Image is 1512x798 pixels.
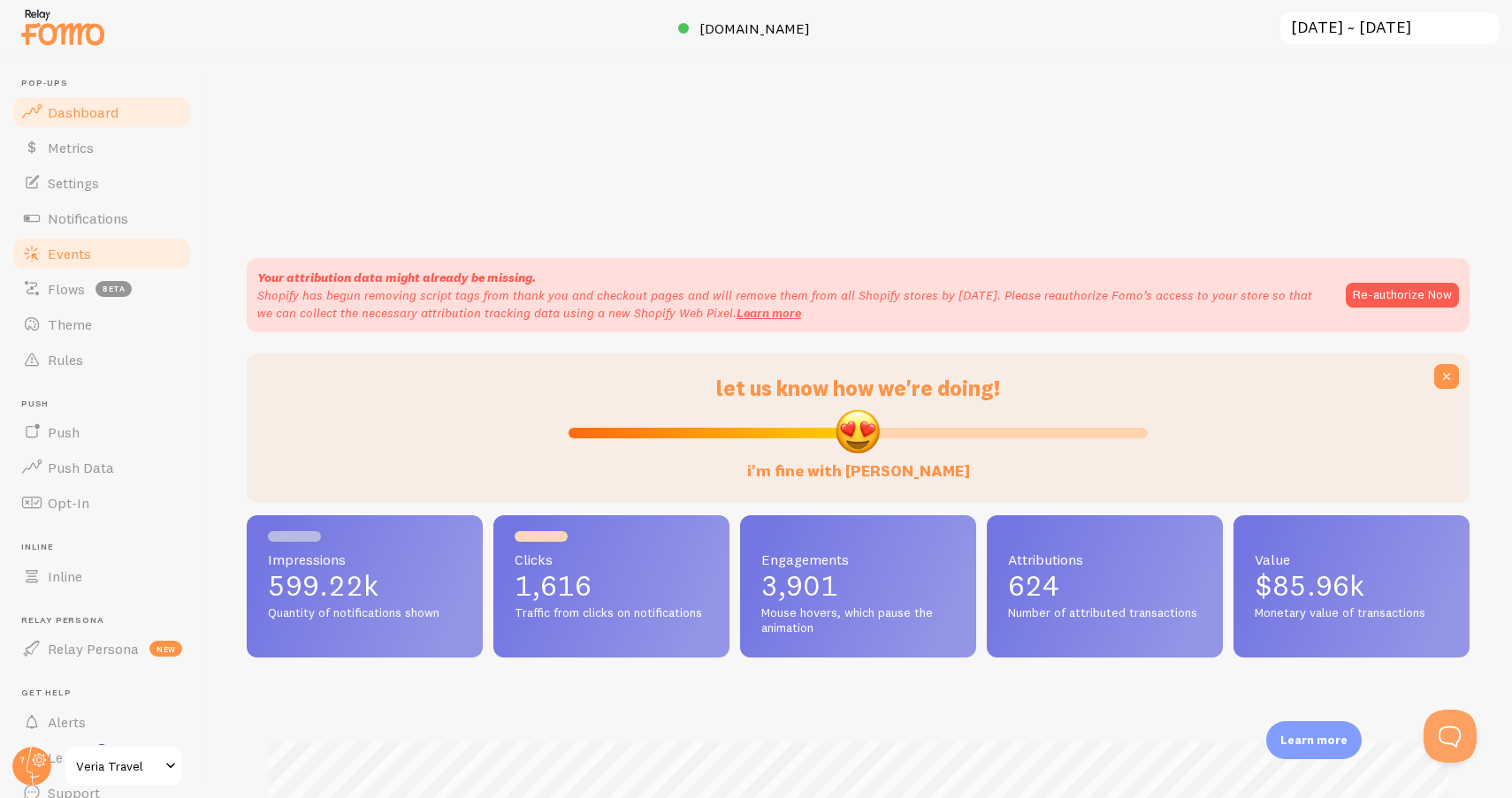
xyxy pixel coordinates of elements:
a: Opt-In [11,485,193,521]
span: $85.96k [1255,568,1364,603]
span: Settings [48,174,99,192]
img: fomo-relay-logo-orange.svg [19,4,107,49]
p: Shopify has begun removing script tags from thank you and checkout pages and will remove them fro... [257,286,1328,322]
p: 599.22k [268,572,462,600]
span: Metrics [48,139,94,156]
a: Learn [11,740,193,775]
button: Re-authorize Now [1346,283,1459,308]
a: Notifications [11,201,193,236]
span: Attributions [1008,552,1202,566]
span: Push [21,399,193,410]
span: Get Help [21,688,193,699]
a: Metrics [11,130,193,165]
p: Learn more [1280,732,1348,749]
div: Learn more [1266,721,1362,759]
a: Settings [11,165,193,201]
a: Theme [11,307,193,342]
p: 624 [1008,572,1202,600]
span: Quantity of notifications shown [268,605,462,621]
span: Inline [21,542,193,553]
span: Notifications [48,209,128,227]
span: Push [48,423,80,441]
img: emoji.png [834,407,882,455]
span: beta [95,281,132,297]
a: Push Data [11,450,193,485]
svg: <p>Watch New Feature Tutorials!</p> [94,744,110,760]
a: Relay Persona new [11,631,193,666]
label: i'm fine with [PERSON_NAME] [747,444,970,482]
span: Flows [48,280,85,298]
p: 3,901 [761,572,955,600]
span: Opt-In [48,494,89,512]
span: Veria Travel [76,756,160,777]
span: Engagements [761,552,955,566]
span: Alerts [48,713,86,731]
a: Inline [11,559,193,594]
span: Traffic from clicks on notifications [515,605,708,621]
strong: Your attribution data might already be missing. [257,270,536,285]
a: Alerts [11,704,193,740]
a: Veria Travel [64,745,183,787]
span: Value [1255,552,1448,566]
span: Pop-ups [21,78,193,89]
a: Flows beta [11,271,193,307]
p: 1,616 [515,572,708,600]
span: Impressions [268,552,462,566]
a: Rules [11,342,193,377]
span: Monetary value of transactions [1255,605,1448,621]
span: Relay Persona [48,640,139,657]
span: Events [48,245,91,262]
span: let us know how we're doing! [716,375,1000,401]
span: Rules [48,351,83,369]
span: Push Data [48,459,114,476]
a: Dashboard [11,95,193,130]
span: Theme [48,315,92,333]
span: new [149,641,182,657]
span: Relay Persona [21,615,193,627]
iframe: Help Scout Beacon - Open [1424,710,1477,763]
a: Learn more [737,305,801,321]
span: Number of attributed transactions [1008,605,1202,621]
span: Inline [48,567,82,585]
a: Push [11,414,193,450]
span: Mouse hovers, which pause the animation [761,605,955,636]
span: Dashboard [48,103,118,121]
span: Clicks [515,552,708,566]
a: Events [11,236,193,271]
